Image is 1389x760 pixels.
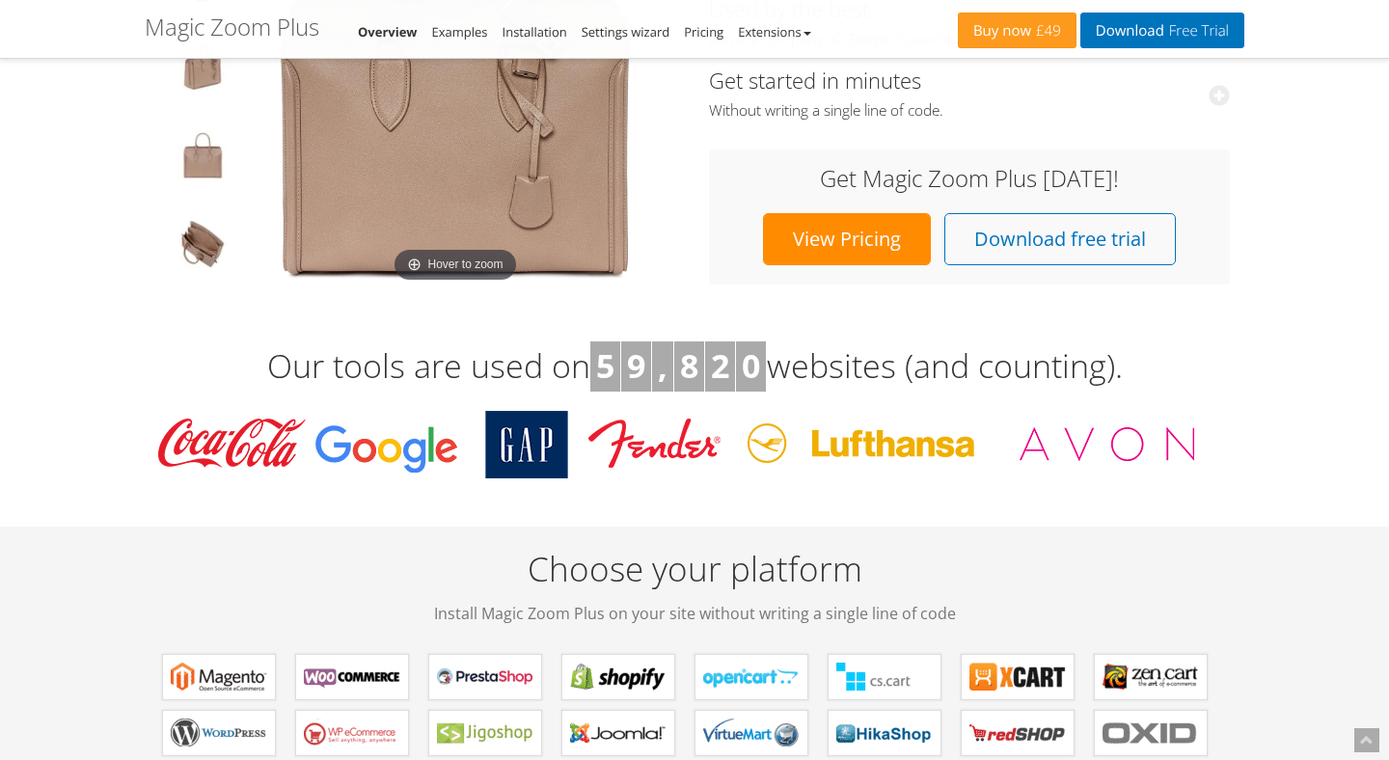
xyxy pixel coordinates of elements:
[295,710,409,756] a: Magic Zoom Plus for WP e-Commerce
[828,654,941,700] a: Magic Zoom Plus for CS-Cart
[570,719,667,747] b: Magic Zoom Plus for Joomla
[561,654,675,700] a: Magic Zoom Plus for Shopify
[709,66,1230,121] a: Get started in minutesWithout writing a single line of code.
[709,101,1230,121] span: Without writing a single line of code.
[969,719,1066,747] b: Magic Zoom Plus for redSHOP
[1031,23,1061,39] span: £49
[582,23,670,41] a: Settings wizard
[561,710,675,756] a: Magic Zoom Plus for Joomla
[828,710,941,756] a: Magic Zoom Plus for HikaShop
[145,602,1244,625] span: Install Magic Zoom Plus on your site without writing a single line of code
[428,654,542,700] a: Magic Zoom Plus for PrestaShop
[432,23,488,41] a: Examples
[145,411,1215,478] img: Magic Toolbox Customers
[958,13,1076,48] a: Buy now£49
[961,654,1075,700] a: Magic Zoom Plus for X-Cart
[178,42,227,96] img: jQuery image zoom example
[145,14,319,40] h1: Magic Zoom Plus
[742,343,760,388] b: 0
[961,710,1075,756] a: Magic Zoom Plus for redSHOP
[711,343,729,388] b: 2
[1164,23,1229,39] span: Free Trial
[162,654,276,700] a: Magic Zoom Plus for Magento
[728,166,1211,191] h3: Get Magic Zoom Plus [DATE]!
[969,663,1066,692] b: Magic Zoom Plus for X-Cart
[162,710,276,756] a: Magic Zoom Plus for WordPress
[680,343,698,388] b: 8
[703,663,800,692] b: Magic Zoom Plus for OpenCart
[684,23,723,41] a: Pricing
[694,710,808,756] a: Magic Zoom Plus for VirtueMart
[437,719,533,747] b: Magic Zoom Plus for Jigoshop
[178,220,227,274] img: JavaScript zoom tool example
[304,719,400,747] b: Magic Zoom Plus for WP e-Commerce
[836,719,933,747] b: Magic Zoom Plus for HikaShop
[627,343,645,388] b: 9
[428,710,542,756] a: Magic Zoom Plus for Jigoshop
[763,213,931,265] a: View Pricing
[1094,710,1208,756] a: Magic Zoom Plus for OXID
[570,663,667,692] b: Magic Zoom Plus for Shopify
[1103,719,1199,747] b: Magic Zoom Plus for OXID
[1094,654,1208,700] a: Magic Zoom Plus for Zen Cart
[171,663,267,692] b: Magic Zoom Plus for Magento
[171,719,267,747] b: Magic Zoom Plus for WordPress
[304,663,400,692] b: Magic Zoom Plus for WooCommerce
[658,343,667,388] b: ,
[295,654,409,700] a: Magic Zoom Plus for WooCommerce
[145,341,1244,392] h3: Our tools are used on websites (and counting).
[703,719,800,747] b: Magic Zoom Plus for VirtueMart
[437,663,533,692] b: Magic Zoom Plus for PrestaShop
[503,23,567,41] a: Installation
[145,545,1244,625] h2: Choose your platform
[178,131,227,185] img: Hover image zoom example
[1080,13,1244,48] a: DownloadFree Trial
[694,654,808,700] a: Magic Zoom Plus for OpenCart
[836,663,933,692] b: Magic Zoom Plus for CS-Cart
[738,23,810,41] a: Extensions
[944,213,1176,265] a: Download free trial
[596,343,614,388] b: 5
[1103,663,1199,692] b: Magic Zoom Plus for Zen Cart
[358,23,418,41] a: Overview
